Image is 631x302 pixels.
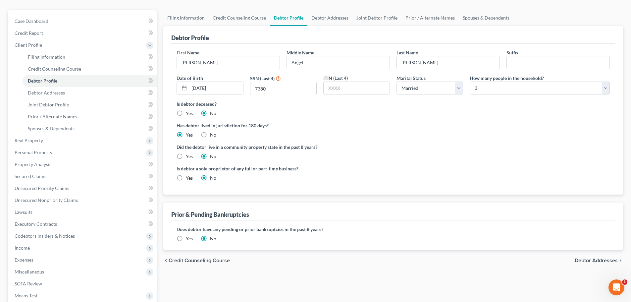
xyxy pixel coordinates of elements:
span: Means Test [15,293,37,298]
a: Filing Information [163,10,209,26]
label: First Name [177,49,199,56]
a: Prior / Alternate Names [401,10,459,26]
button: chevron_left Credit Counseling Course [163,258,230,263]
span: Debtor Addresses [575,258,618,263]
a: Debtor Profile [23,75,157,87]
label: Middle Name [287,49,314,56]
a: Debtor Addresses [23,87,157,99]
a: Property Analysis [9,158,157,170]
span: Credit Counseling Course [28,66,81,72]
a: Credit Counseling Course [209,10,270,26]
span: SOFA Review [15,281,42,286]
label: Marital Status [396,75,426,82]
span: Personal Property [15,150,52,155]
label: SSN (Last 4) [250,75,275,82]
input: -- [177,56,280,69]
a: Prior / Alternate Names [23,111,157,123]
span: Credit Counseling Course [169,258,230,263]
a: Unsecured Priority Claims [9,182,157,194]
a: Secured Claims [9,170,157,182]
button: Debtor Addresses chevron_right [575,258,623,263]
a: Spouses & Dependents [459,10,513,26]
label: ITIN (Last 4) [323,75,348,82]
label: Yes [186,175,193,181]
label: Is debtor deceased? [177,100,610,107]
label: Has debtor lived in jurisdiction for 180 days? [177,122,610,129]
span: Codebtors Insiders & Notices [15,233,75,239]
label: Yes [186,235,193,242]
label: Date of Birth [177,75,203,82]
label: Yes [186,132,193,138]
span: Filing Information [28,54,65,60]
label: Is debtor a sole proprietor of any full or part-time business? [177,165,390,172]
label: Yes [186,153,193,160]
a: Debtor Profile [270,10,307,26]
span: Executory Contracts [15,221,57,227]
span: Unsecured Priority Claims [15,185,69,191]
span: 1 [622,279,627,285]
input: XXXX [250,82,316,95]
span: Joint Debtor Profile [28,102,69,107]
a: Credit Counseling Course [23,63,157,75]
input: -- [397,56,500,69]
span: Lawsuits [15,209,32,215]
span: Miscellaneous [15,269,44,274]
label: No [210,110,216,117]
input: MM/DD/YYYY [189,82,243,94]
label: Suffix [506,49,519,56]
label: Does debtor have any pending or prior bankruptcies in the past 8 years? [177,226,610,233]
i: chevron_right [618,258,623,263]
span: Client Profile [15,42,42,48]
a: Executory Contracts [9,218,157,230]
iframe: Intercom live chat [608,279,624,295]
input: XXXX [324,82,390,94]
label: Yes [186,110,193,117]
span: Property Analysis [15,161,51,167]
span: Expenses [15,257,33,263]
a: Joint Debtor Profile [352,10,401,26]
span: Debtor Addresses [28,90,65,95]
a: SOFA Review [9,278,157,290]
span: Debtor Profile [28,78,57,84]
a: Filing Information [23,51,157,63]
label: No [210,235,216,242]
label: Did the debtor live in a community property state in the past 8 years? [177,144,610,151]
span: Income [15,245,30,251]
span: Unsecured Nonpriority Claims [15,197,78,203]
label: No [210,153,216,160]
input: -- [507,56,609,69]
span: Credit Report [15,30,43,36]
a: Case Dashboard [9,15,157,27]
label: No [210,175,216,181]
div: Prior & Pending Bankruptcies [171,211,249,218]
a: Credit Report [9,27,157,39]
label: How many people in the household? [470,75,544,82]
span: Secured Claims [15,173,46,179]
i: chevron_left [163,258,169,263]
label: No [210,132,216,138]
label: Last Name [396,49,418,56]
a: Unsecured Nonpriority Claims [9,194,157,206]
input: M.I [287,56,390,69]
a: Lawsuits [9,206,157,218]
a: Debtor Addresses [307,10,352,26]
span: Spouses & Dependents [28,126,75,131]
span: Case Dashboard [15,18,48,24]
div: Debtor Profile [171,34,209,42]
span: Prior / Alternate Names [28,114,77,119]
span: Real Property [15,138,43,143]
a: Spouses & Dependents [23,123,157,135]
a: Joint Debtor Profile [23,99,157,111]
